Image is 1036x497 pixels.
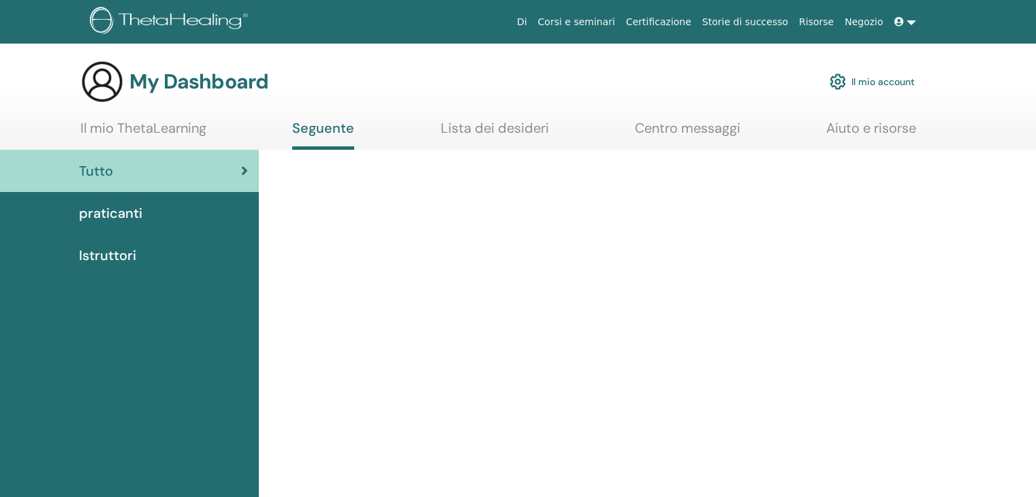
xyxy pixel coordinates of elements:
[533,10,621,35] a: Corsi e seminari
[830,67,915,97] a: Il mio account
[839,10,888,35] a: Negozio
[129,69,268,94] h3: My Dashboard
[79,203,142,223] span: praticanti
[441,120,549,146] a: Lista dei desideri
[79,161,113,181] span: Tutto
[79,245,136,266] span: Istruttori
[621,10,697,35] a: Certificazione
[635,120,740,146] a: Centro messaggi
[80,120,206,146] a: Il mio ThetaLearning
[80,60,124,103] img: generic-user-icon.jpg
[292,120,354,150] a: Seguente
[794,10,839,35] a: Risorse
[830,70,846,93] img: cog.svg
[826,120,916,146] a: Aiuto e risorse
[90,7,253,37] img: logo.png
[512,10,533,35] a: Di
[697,10,794,35] a: Storie di successo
